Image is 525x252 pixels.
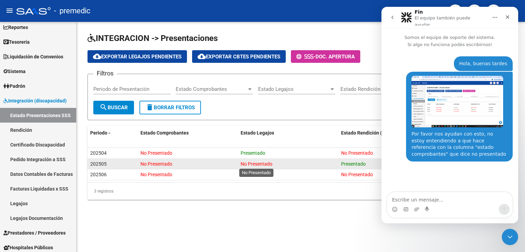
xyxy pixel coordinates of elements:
span: Exportar Cbtes Pendientes [198,54,280,60]
span: No Presentado [140,172,172,177]
span: Estado Comprobantes [140,130,189,136]
h3: Filtros [93,69,117,78]
span: Prestadores / Proveedores [3,229,66,237]
span: Hospitales Públicos [3,244,53,251]
span: INTEGRACION -> Presentaciones [87,33,218,43]
mat-icon: search [99,103,108,111]
span: Estado Rendición (IDAF) [341,130,394,136]
span: - premedic [54,3,91,18]
span: Estado Legajos [241,130,274,136]
datatable-header-cell: Estado Legajos [238,126,338,140]
mat-icon: menu [5,6,14,15]
datatable-header-cell: Estado Comprobantes [138,126,238,140]
span: No Presentado [140,161,172,167]
button: -Doc. Apertura [291,50,360,63]
span: Exportar Legajos Pendientes [93,54,181,60]
span: Reportes [3,24,28,31]
div: 3 registros [87,183,514,200]
span: Doc. Apertura [315,54,355,60]
span: Liquidación de Convenios [3,53,63,60]
span: Estado Legajos [258,86,329,92]
span: Presentado [341,161,366,167]
span: Presentado [241,150,265,156]
span: No Presentado [241,172,272,177]
span: Periodo [90,130,107,136]
iframe: Intercom live chat [381,7,518,223]
span: Integración (discapacidad) [3,97,67,104]
span: No Presentado [241,161,272,167]
button: Exportar Legajos Pendientes [87,50,187,63]
span: 202504 [90,150,107,156]
datatable-header-cell: Periodo [87,126,138,140]
span: Padrón [3,82,25,90]
span: - [296,54,315,60]
button: Borrar Filtros [139,101,201,114]
span: No Presentado [140,150,172,156]
button: Buscar [93,101,134,114]
span: Estado Rendición [340,86,412,92]
span: 202505 [90,161,107,167]
mat-icon: cloud_download [198,52,206,60]
span: No Presentado [341,172,373,177]
iframe: Intercom live chat [502,229,518,245]
span: Borrar Filtros [146,104,195,111]
span: Buscar [99,104,128,111]
button: Exportar Cbtes Pendientes [192,50,286,63]
mat-icon: cloud_download [93,52,101,60]
span: Sistema [3,68,26,75]
span: Tesorería [3,38,30,46]
mat-icon: delete [146,103,154,111]
datatable-header-cell: Estado Rendición (IDAF) [338,126,439,140]
span: No Presentado [341,150,373,156]
span: 202506 [90,172,107,177]
span: Estado Comprobantes [176,86,247,92]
